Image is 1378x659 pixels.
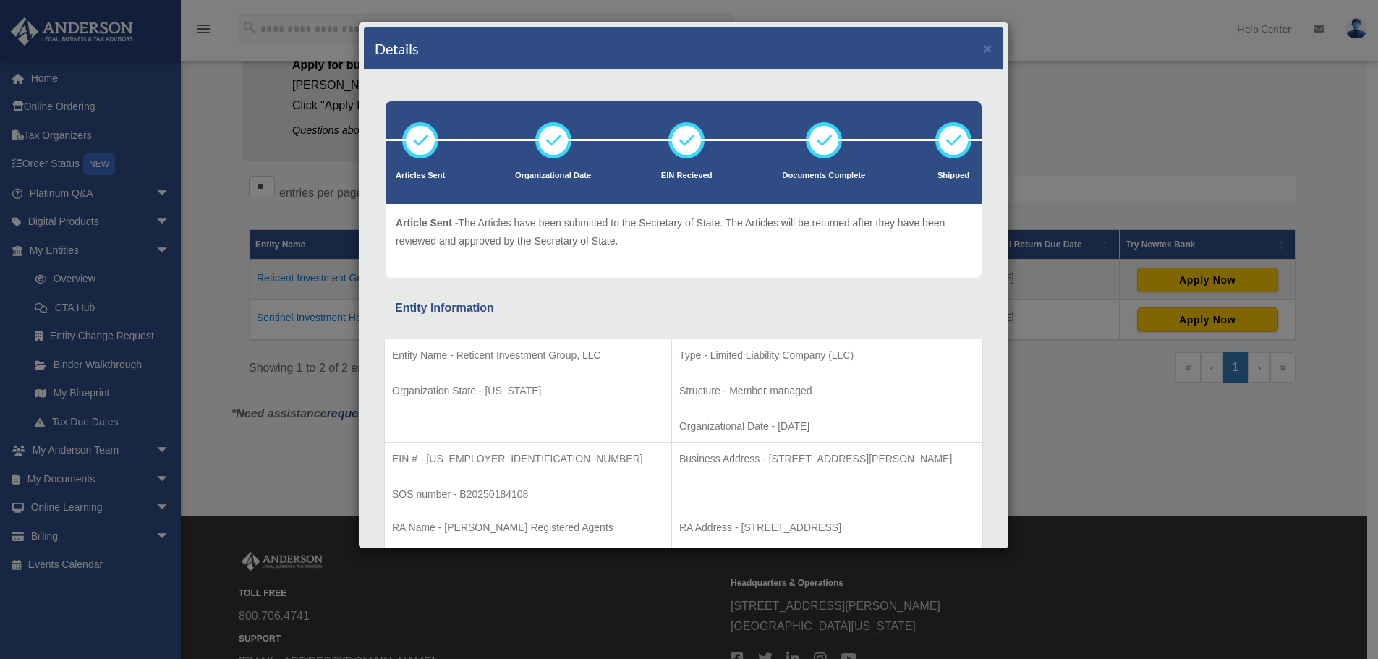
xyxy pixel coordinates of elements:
p: EIN Recieved [661,169,713,183]
p: Organizational Date [515,169,591,183]
span: Article Sent - [396,217,458,229]
p: Documents Complete [782,169,865,183]
p: RA Address - [STREET_ADDRESS] [679,519,975,537]
p: SOS number - B20250184108 [392,485,664,503]
p: EIN # - [US_EMPLOYER_IDENTIFICATION_NUMBER] [392,450,664,468]
p: Organizational Date - [DATE] [679,417,975,435]
p: Entity Name - Reticent Investment Group, LLC [392,346,664,365]
p: Structure - Member-managed [679,382,975,400]
p: Type - Limited Liability Company (LLC) [679,346,975,365]
h4: Details [375,38,419,59]
p: Articles Sent [396,169,445,183]
div: Entity Information [395,298,972,318]
p: Business Address - [STREET_ADDRESS][PERSON_NAME] [679,450,975,468]
p: Organization State - [US_STATE] [392,382,664,400]
p: Shipped [935,169,971,183]
p: RA Name - [PERSON_NAME] Registered Agents [392,519,664,537]
button: × [983,41,992,56]
p: The Articles have been submitted to the Secretary of State. The Articles will be returned after t... [396,214,971,250]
